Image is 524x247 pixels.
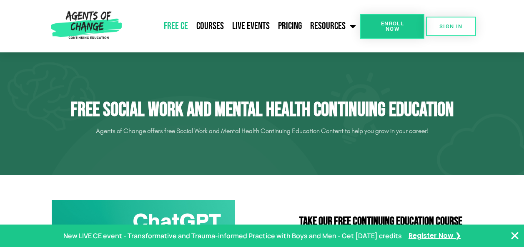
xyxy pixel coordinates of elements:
a: Courses [192,16,228,37]
h1: Free Social Work and Mental Health Continuing Education [29,98,496,122]
p: Agents of Change offers free Social Work and Mental Health Continuing Education Content to help y... [29,124,496,138]
button: Close Banner [510,231,520,241]
a: SIGN IN [426,17,476,36]
a: Resources [306,16,360,37]
a: Live Events [228,16,274,37]
a: Register Now ❯ [409,230,461,242]
a: Free CE [160,16,192,37]
h2: Take Our FREE Continuing Education Course [266,216,496,227]
a: Enroll Now [360,14,424,39]
span: Enroll Now [374,21,411,32]
nav: Menu [125,16,361,37]
a: Pricing [274,16,306,37]
span: SIGN IN [439,24,463,29]
p: New LIVE CE event - Transformative and Trauma-informed Practice with Boys and Men - Get [DATE] cr... [63,230,402,242]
